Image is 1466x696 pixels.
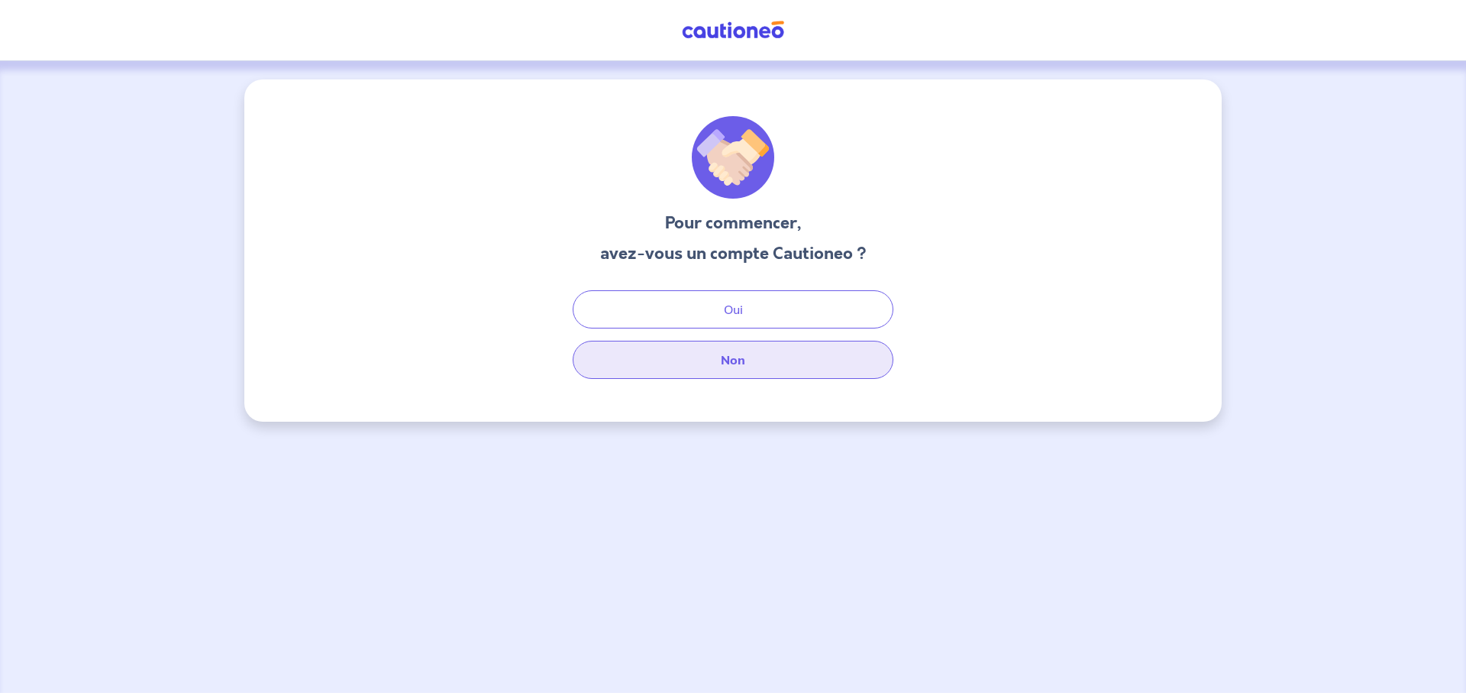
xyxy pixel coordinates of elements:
button: Oui [573,290,893,329]
h3: Pour commencer, [600,211,867,235]
img: illu_welcome.svg [692,116,774,199]
h3: avez-vous un compte Cautioneo ? [600,241,867,266]
img: Cautioneo [676,21,790,40]
button: Non [573,341,893,379]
